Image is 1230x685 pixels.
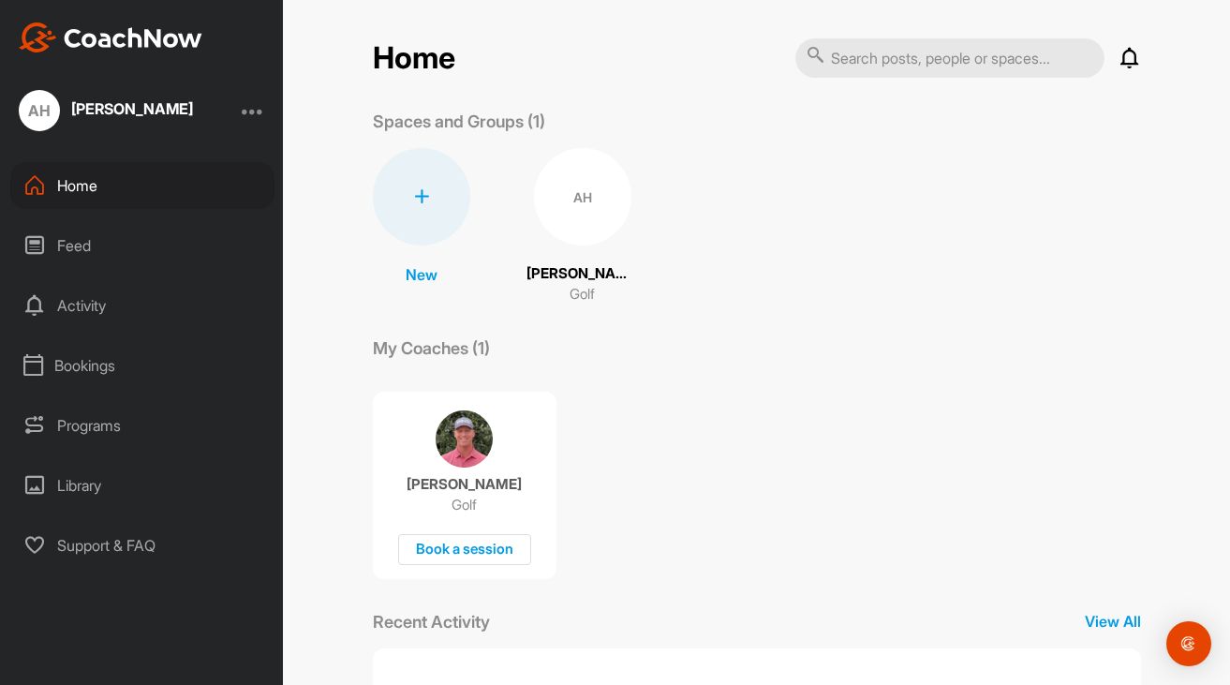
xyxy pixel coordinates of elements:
[10,162,274,209] div: Home
[570,284,595,305] p: Golf
[10,222,274,269] div: Feed
[373,109,545,134] p: Spaces and Groups (1)
[398,534,531,565] div: Book a session
[373,335,490,361] p: My Coaches (1)
[407,475,522,494] p: [PERSON_NAME]
[10,402,274,449] div: Programs
[1085,610,1141,633] p: View All
[10,282,274,329] div: Activity
[373,609,490,634] p: Recent Activity
[534,148,631,246] div: AH
[71,101,193,116] div: [PERSON_NAME]
[436,410,493,468] img: coach avatar
[452,496,477,514] p: Golf
[19,22,202,52] img: CoachNow
[795,38,1104,78] input: Search posts, people or spaces...
[19,90,60,131] div: AH
[373,40,455,77] h2: Home
[1166,621,1211,666] div: Open Intercom Messenger
[526,148,639,305] a: AH[PERSON_NAME]Golf
[10,342,274,389] div: Bookings
[526,263,639,285] p: [PERSON_NAME]
[10,462,274,509] div: Library
[10,522,274,569] div: Support & FAQ
[406,263,437,286] p: New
